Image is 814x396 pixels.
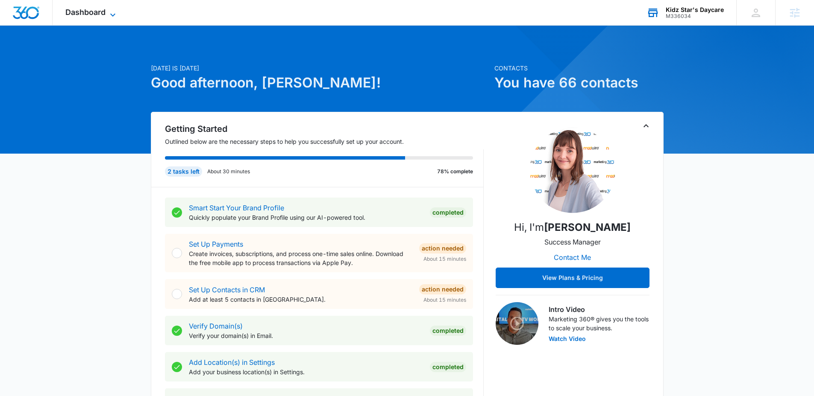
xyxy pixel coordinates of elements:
[419,243,466,253] div: Action Needed
[207,168,250,175] p: About 30 minutes
[423,255,466,263] span: About 15 minutes
[666,6,724,13] div: account name
[151,64,489,73] p: [DATE] is [DATE]
[430,207,466,218] div: Completed
[437,168,473,175] p: 78% complete
[549,336,586,342] button: Watch Video
[189,249,412,267] p: Create invoices, subscriptions, and process one-time sales online. Download the free mobile app t...
[496,268,649,288] button: View Plans & Pricing
[189,213,423,222] p: Quickly populate your Brand Profile using our AI-powered tool.
[530,128,615,213] img: Christy Perez
[549,314,649,332] p: Marketing 360® gives you the tools to scale your business.
[189,322,243,330] a: Verify Domain(s)
[189,331,423,340] p: Verify your domain(s) in Email.
[189,367,423,376] p: Add your business location(s) in Settings.
[165,137,484,146] p: Outlined below are the necessary steps to help you successfully set up your account.
[189,240,243,248] a: Set Up Payments
[514,220,631,235] p: Hi, I'm
[496,302,538,345] img: Intro Video
[544,221,631,233] strong: [PERSON_NAME]
[545,247,599,268] button: Contact Me
[494,64,664,73] p: Contacts
[189,358,275,367] a: Add Location(s) in Settings
[151,73,489,93] h1: Good afternoon, [PERSON_NAME]!
[423,296,466,304] span: About 15 minutes
[419,284,466,294] div: Action Needed
[549,304,649,314] h3: Intro Video
[165,122,484,135] h2: Getting Started
[641,121,651,131] button: Toggle Collapse
[666,13,724,19] div: account id
[189,295,412,304] p: Add at least 5 contacts in [GEOGRAPHIC_DATA].
[65,8,106,17] span: Dashboard
[430,362,466,372] div: Completed
[544,237,601,247] p: Success Manager
[189,204,284,212] a: Smart Start Your Brand Profile
[165,166,202,177] div: 2 tasks left
[494,73,664,93] h1: You have 66 contacts
[430,326,466,336] div: Completed
[189,285,265,294] a: Set Up Contacts in CRM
